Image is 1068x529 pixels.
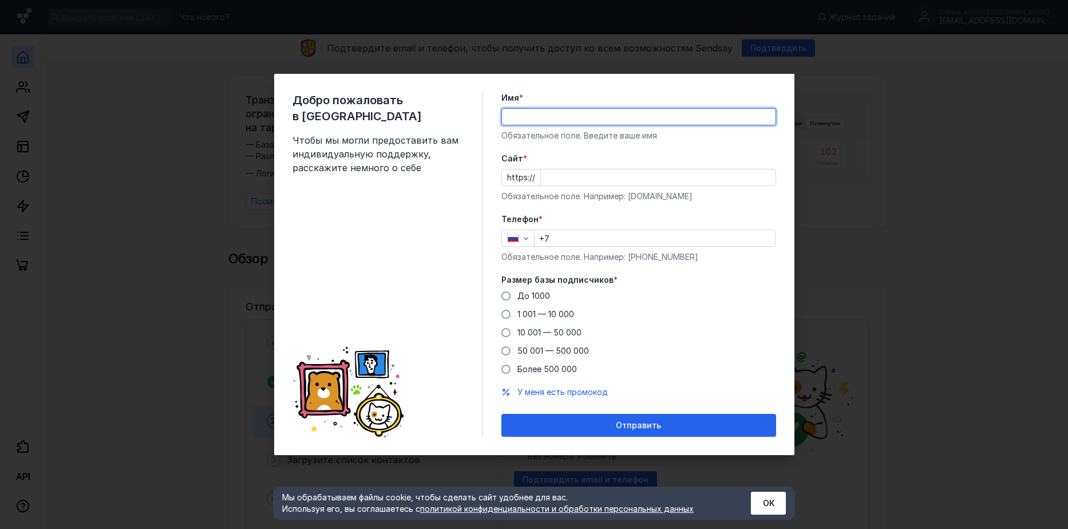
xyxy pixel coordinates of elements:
span: Добро пожаловать в [GEOGRAPHIC_DATA] [292,92,464,124]
span: 50 001 — 500 000 [517,346,589,356]
span: До 1000 [517,291,550,301]
span: 1 001 — 10 000 [517,309,574,319]
button: У меня есть промокод [517,386,608,398]
div: Обязательное поле. Например: [DOMAIN_NAME] [501,191,776,202]
span: Размер базы подписчиков [501,274,614,286]
span: Имя [501,92,519,104]
span: У меня есть промокод [517,387,608,397]
div: Обязательное поле. Например: [PHONE_NUMBER] [501,251,776,263]
a: политикой конфиденциальности и обработки персональных данных [420,504,694,514]
span: Более 500 000 [517,364,577,374]
span: Отправить [616,421,661,431]
span: Cайт [501,153,523,164]
span: 10 001 — 50 000 [517,327,582,337]
span: Телефон [501,214,539,225]
div: Обязательное поле. Введите ваше имя [501,130,776,141]
button: ОК [751,492,786,515]
span: Чтобы мы могли предоставить вам индивидуальную поддержку, расскажите немного о себе [292,133,464,175]
button: Отправить [501,414,776,437]
div: Мы обрабатываем файлы cookie, чтобы сделать сайт удобнее для вас. Используя его, вы соглашаетесь c [282,492,723,515]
